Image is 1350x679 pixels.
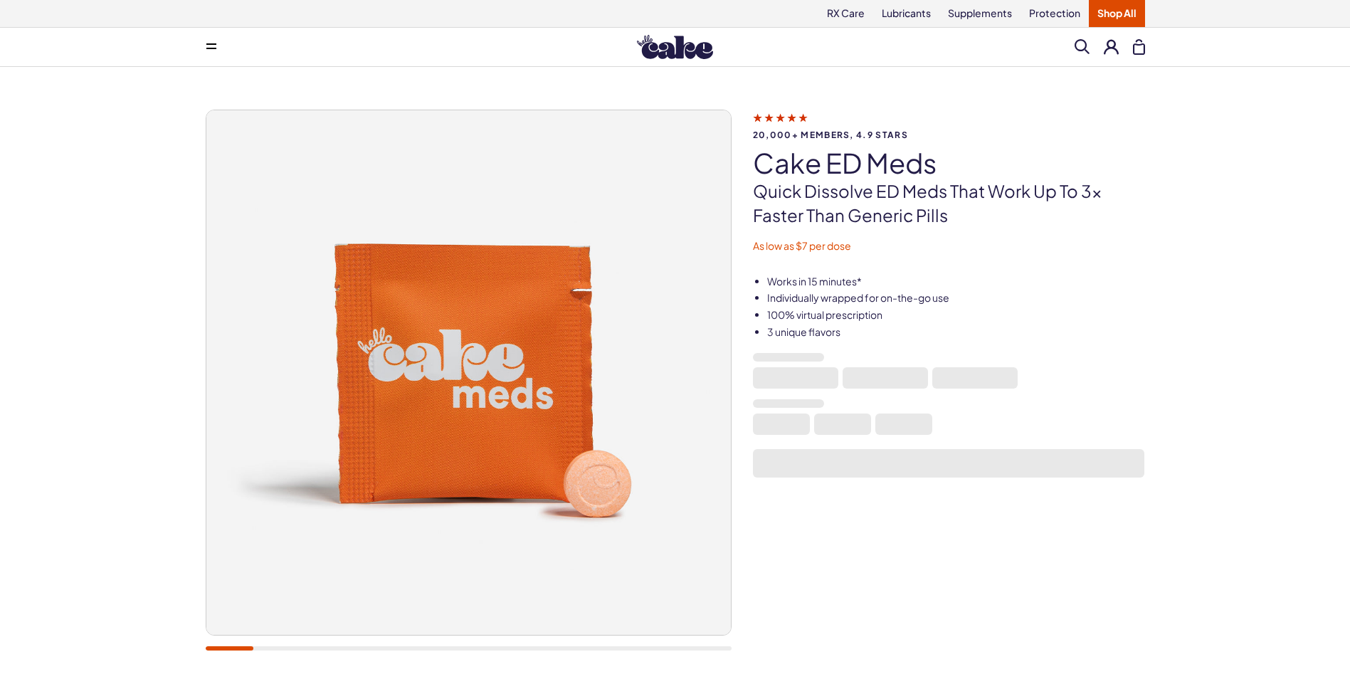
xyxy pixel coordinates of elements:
p: Quick dissolve ED Meds that work up to 3x faster than generic pills [753,179,1145,227]
img: Cake ED Meds [206,110,731,635]
li: Works in 15 minutes* [767,275,1145,289]
h1: Cake ED Meds [753,148,1145,178]
li: Individually wrapped for on-the-go use [767,291,1145,305]
a: 20,000+ members, 4.9 stars [753,111,1145,140]
img: Hello Cake [637,35,713,59]
span: 20,000+ members, 4.9 stars [753,130,1145,140]
p: As low as $7 per dose [753,239,1145,253]
li: 100% virtual prescription [767,308,1145,322]
li: 3 unique flavors [767,325,1145,339]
